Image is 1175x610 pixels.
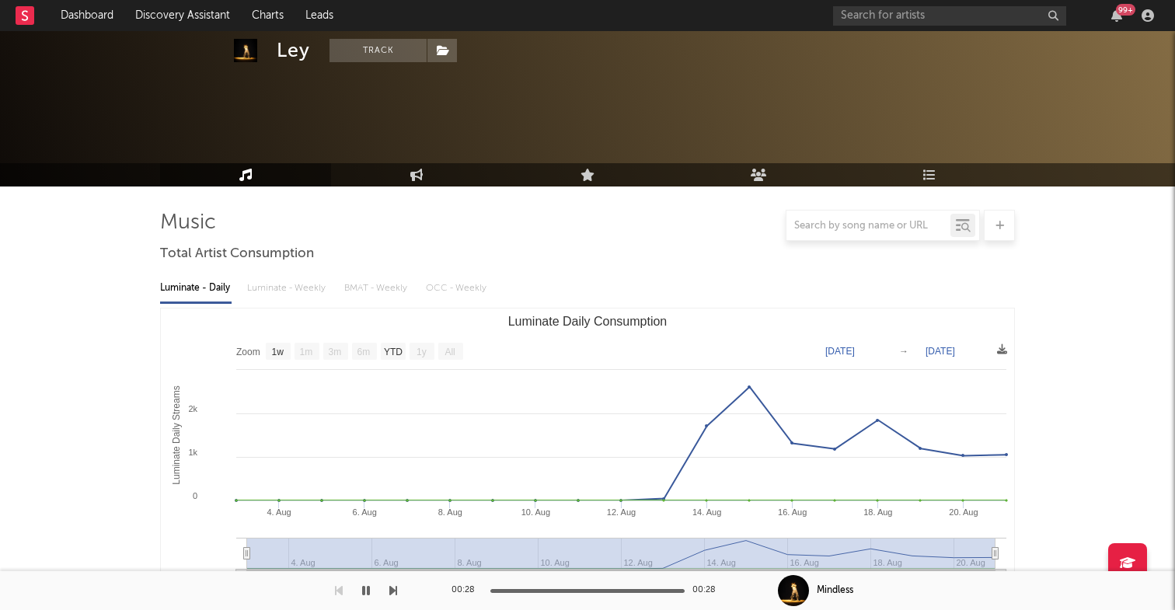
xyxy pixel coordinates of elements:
[899,346,908,357] text: →
[825,346,855,357] text: [DATE]
[607,507,636,517] text: 12. Aug
[171,385,182,484] text: Luminate Daily Streams
[778,507,807,517] text: 16. Aug
[267,507,291,517] text: 4. Aug
[160,275,232,302] div: Luminate - Daily
[1116,4,1135,16] div: 99 +
[833,6,1066,26] input: Search for artists
[357,347,371,357] text: 6m
[329,39,427,62] button: Track
[236,347,260,357] text: Zoom
[452,581,483,600] div: 00:28
[438,507,462,517] text: 8. Aug
[329,347,342,357] text: 3m
[863,507,892,517] text: 18. Aug
[926,346,955,357] text: [DATE]
[1111,9,1122,22] button: 99+
[786,220,950,232] input: Search by song name or URL
[417,347,427,357] text: 1y
[193,491,197,500] text: 0
[353,507,377,517] text: 6. Aug
[521,507,550,517] text: 10. Aug
[272,347,284,357] text: 1w
[445,347,455,357] text: All
[188,448,197,457] text: 1k
[188,404,197,413] text: 2k
[817,584,853,598] div: Mindless
[160,245,314,263] span: Total Artist Consumption
[949,507,978,517] text: 20. Aug
[508,315,668,328] text: Luminate Daily Consumption
[692,507,721,517] text: 14. Aug
[277,39,310,62] div: Ley
[384,347,403,357] text: YTD
[692,581,723,600] div: 00:28
[300,347,313,357] text: 1m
